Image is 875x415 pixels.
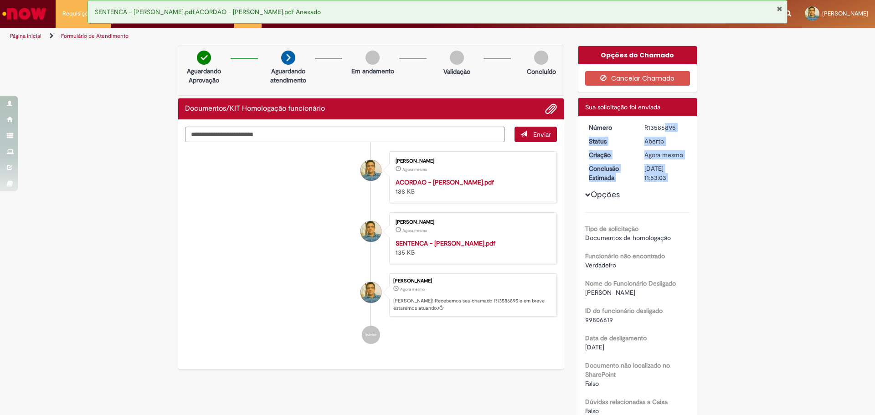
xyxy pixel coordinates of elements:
[402,167,427,172] time: 01/10/2025 14:52:46
[515,127,557,142] button: Enviar
[585,316,613,324] span: 99806619
[393,297,552,312] p: [PERSON_NAME]! Recebemos seu chamado R13586895 e em breve estaremos atuando.
[585,234,671,242] span: Documentos de homologação
[585,343,604,351] span: [DATE]
[396,239,547,257] div: 135 KB
[585,407,599,415] span: Falso
[533,130,551,138] span: Enviar
[585,288,635,297] span: [PERSON_NAME]
[527,67,556,76] p: Concluído
[351,67,394,76] p: Em andamento
[182,67,226,85] p: Aguardando Aprovação
[582,137,638,146] dt: Status
[644,137,687,146] div: Aberto
[822,10,868,17] span: [PERSON_NAME]
[582,123,638,132] dt: Número
[585,361,670,379] b: Documento não localizado no SharePoint
[281,51,295,65] img: arrow-next.png
[396,159,547,164] div: [PERSON_NAME]
[393,278,552,284] div: [PERSON_NAME]
[585,71,690,86] button: Cancelar Chamado
[360,282,381,303] div: Sergio Pereira De Araujo Filho
[396,178,494,186] a: ACORDAO - [PERSON_NAME].pdf
[545,103,557,115] button: Adicionar anexos
[585,252,665,260] b: Funcionário não encontrado
[1,5,48,23] img: ServiceNow
[396,220,547,225] div: [PERSON_NAME]
[400,287,425,292] span: Agora mesmo
[585,261,616,269] span: Verdadeiro
[585,379,599,388] span: Falso
[585,334,647,342] b: Data de desligamento
[443,67,470,76] p: Validação
[197,51,211,65] img: check-circle-green.png
[185,105,325,113] h2: Documentos/KIT Homologação funcionário Histórico de tíquete
[10,32,41,40] a: Página inicial
[644,150,687,159] div: 01/10/2025 15:53:00
[585,225,638,233] b: Tipo de solicitação
[95,8,321,16] span: SENTENCA - [PERSON_NAME].pdf,ACORDAO - [PERSON_NAME].pdf Anexado
[365,51,380,65] img: img-circle-grey.png
[185,127,505,142] textarea: Digite sua mensagem aqui...
[582,164,638,182] dt: Conclusão Estimada
[185,273,557,317] li: Sergio Pereira De Araujo Filho
[61,32,129,40] a: Formulário de Atendimento
[578,46,697,64] div: Opções do Chamado
[360,221,381,242] div: Sergio Pereira De Araujo Filho
[582,150,638,159] dt: Criação
[400,287,425,292] time: 01/10/2025 14:53:00
[644,164,687,182] div: [DATE] 11:53:03
[585,398,668,406] b: Dúvidas relacionadas a Caixa
[402,228,427,233] time: 01/10/2025 14:52:45
[777,5,782,12] button: Fechar Notificação
[644,151,683,159] span: Agora mesmo
[396,178,547,196] div: 188 KB
[644,151,683,159] time: 01/10/2025 14:53:00
[62,9,94,18] span: Requisições
[402,228,427,233] span: Agora mesmo
[644,123,687,132] div: R13586895
[585,279,676,287] b: Nome do Funcionário Desligado
[7,28,576,45] ul: Trilhas de página
[266,67,310,85] p: Aguardando atendimento
[450,51,464,65] img: img-circle-grey.png
[185,142,557,354] ul: Histórico de tíquete
[585,307,663,315] b: ID do funcionário desligado
[396,239,495,247] a: SENTENCA - [PERSON_NAME].pdf
[360,160,381,181] div: Sergio Pereira De Araujo Filho
[402,167,427,172] span: Agora mesmo
[534,51,548,65] img: img-circle-grey.png
[585,103,660,111] span: Sua solicitação foi enviada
